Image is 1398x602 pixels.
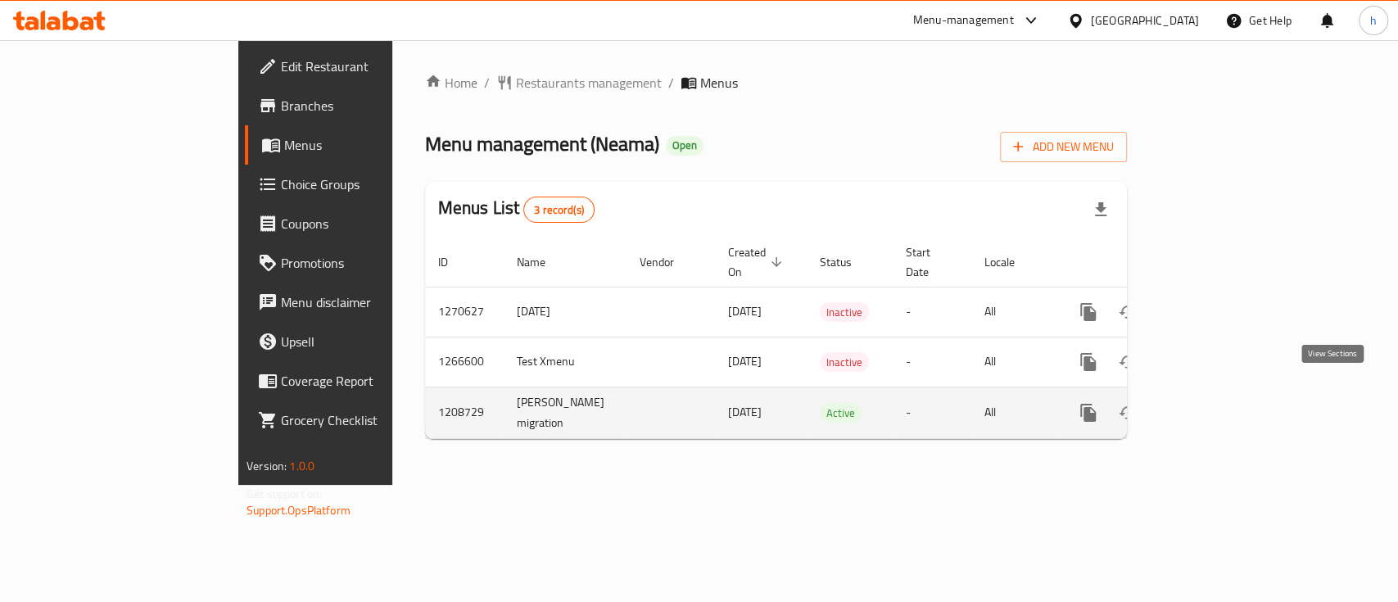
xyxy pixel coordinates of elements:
[640,252,695,272] span: Vendor
[425,125,659,162] span: Menu management ( Neama )
[289,455,314,477] span: 1.0.0
[245,322,472,361] a: Upsell
[245,165,472,204] a: Choice Groups
[1108,393,1147,432] button: Change Status
[245,47,472,86] a: Edit Restaurant
[971,387,1056,438] td: All
[245,125,472,165] a: Menus
[281,292,459,312] span: Menu disclaimer
[820,352,869,372] div: Inactive
[913,11,1014,30] div: Menu-management
[820,303,869,322] span: Inactive
[666,136,704,156] div: Open
[245,401,472,440] a: Grocery Checklist
[1069,292,1108,332] button: more
[245,283,472,322] a: Menu disclaimer
[245,204,472,243] a: Coupons
[284,135,459,155] span: Menus
[1013,137,1114,157] span: Add New Menu
[1069,393,1108,432] button: more
[728,301,762,322] span: [DATE]
[281,174,459,194] span: Choice Groups
[523,197,595,223] div: Total records count
[728,401,762,423] span: [DATE]
[1108,292,1147,332] button: Change Status
[728,242,787,282] span: Created On
[281,410,459,430] span: Grocery Checklist
[971,287,1056,337] td: All
[893,387,971,438] td: -
[516,73,662,93] span: Restaurants management
[820,302,869,322] div: Inactive
[245,243,472,283] a: Promotions
[820,403,862,423] div: Active
[700,73,738,93] span: Menus
[728,351,762,372] span: [DATE]
[425,73,1127,93] nav: breadcrumb
[1370,11,1377,29] span: h
[245,361,472,401] a: Coverage Report
[438,196,595,223] h2: Menus List
[1108,342,1147,382] button: Change Status
[281,332,459,351] span: Upsell
[281,96,459,115] span: Branches
[1056,238,1239,287] th: Actions
[1081,190,1120,229] div: Export file
[247,500,351,521] a: Support.OpsPlatform
[820,404,862,423] span: Active
[971,337,1056,387] td: All
[504,287,627,337] td: [DATE]
[820,353,869,372] span: Inactive
[281,214,459,233] span: Coupons
[1069,342,1108,382] button: more
[984,252,1036,272] span: Locale
[906,242,952,282] span: Start Date
[1000,132,1127,162] button: Add New Menu
[484,73,490,93] li: /
[504,337,627,387] td: Test Xmenu
[245,86,472,125] a: Branches
[438,252,469,272] span: ID
[247,483,322,505] span: Get support on:
[281,253,459,273] span: Promotions
[893,337,971,387] td: -
[504,387,627,438] td: [PERSON_NAME] migration
[425,238,1239,439] table: enhanced table
[1091,11,1199,29] div: [GEOGRAPHIC_DATA]
[496,73,662,93] a: Restaurants management
[820,252,873,272] span: Status
[247,455,287,477] span: Version:
[668,73,674,93] li: /
[666,138,704,152] span: Open
[893,287,971,337] td: -
[517,252,567,272] span: Name
[281,371,459,391] span: Coverage Report
[524,202,594,218] span: 3 record(s)
[281,57,459,76] span: Edit Restaurant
